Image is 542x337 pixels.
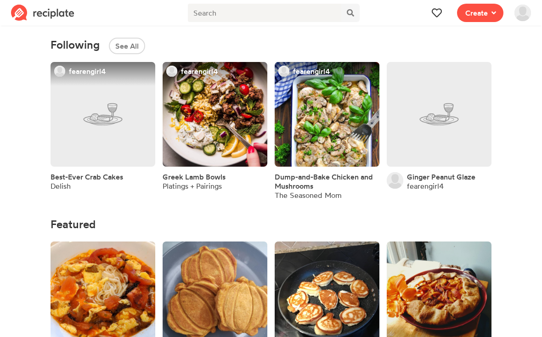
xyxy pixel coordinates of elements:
a: Ginger Peanut Glaze [407,172,475,181]
a: Best-Ever Crab Cakes [51,172,123,181]
span: Following [51,39,100,51]
img: Reciplate [11,5,74,21]
span: Create [465,7,488,18]
input: Search [188,4,341,22]
div: The Seasoned Mom [275,191,379,200]
div: Delish [51,181,123,191]
div: Platings + Pairings [163,181,226,191]
button: See All [109,38,145,54]
button: Create [457,4,503,22]
a: See All [100,39,145,49]
a: Dump-and-Bake Chicken and Mushrooms [275,172,379,191]
a: Greek Lamb Bowls [163,172,226,181]
img: User's avatar [514,5,531,21]
span: Dump-and-Bake Chicken and Mushrooms [275,172,373,191]
a: fearengirl4 [407,181,444,191]
h4: Featured [51,218,491,230]
img: User's avatar [387,172,403,189]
